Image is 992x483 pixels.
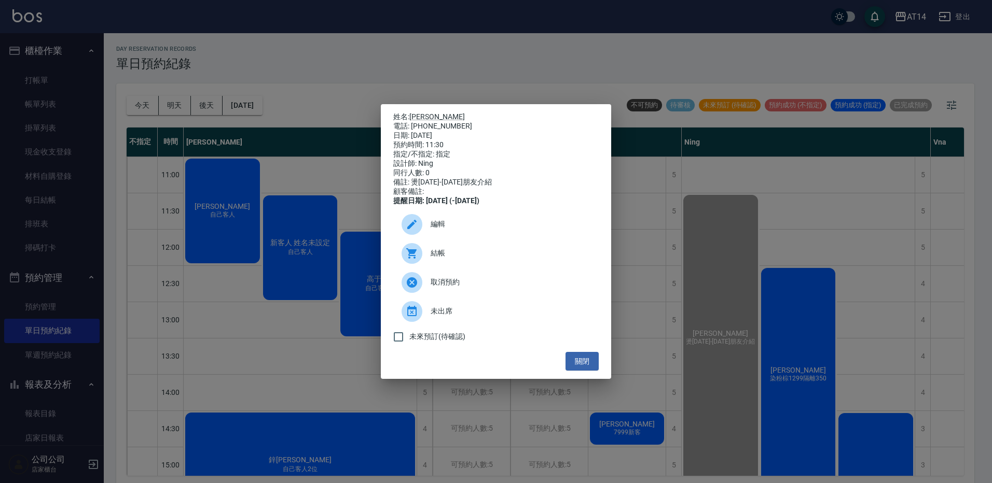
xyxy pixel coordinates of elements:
a: 結帳 [393,239,599,268]
button: 關閉 [566,352,599,371]
a: [PERSON_NAME] [409,112,465,121]
div: 編輯 [393,210,599,239]
span: 未出席 [431,306,590,317]
span: 取消預約 [431,277,590,288]
div: 指定/不指定: 指定 [393,150,599,159]
div: 未出席 [393,297,599,326]
div: 預約時間: 11:30 [393,140,599,150]
div: 備註: 燙[DATE]-[DATE]朋友介紹 [393,178,599,187]
div: 同行人數: 0 [393,168,599,178]
div: 電話: [PHONE_NUMBER] [393,122,599,131]
div: 設計師: Ning [393,159,599,168]
p: 姓名: [393,112,599,122]
span: 未來預訂(待確認) [409,331,465,342]
div: 提醒日期: [DATE] (-[DATE]) [393,196,599,206]
div: 日期: [DATE] [393,131,599,140]
div: 顧客備註: [393,187,599,196]
span: 編輯 [431,219,590,230]
span: 結帳 [431,248,590,259]
div: 取消預約 [393,268,599,297]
